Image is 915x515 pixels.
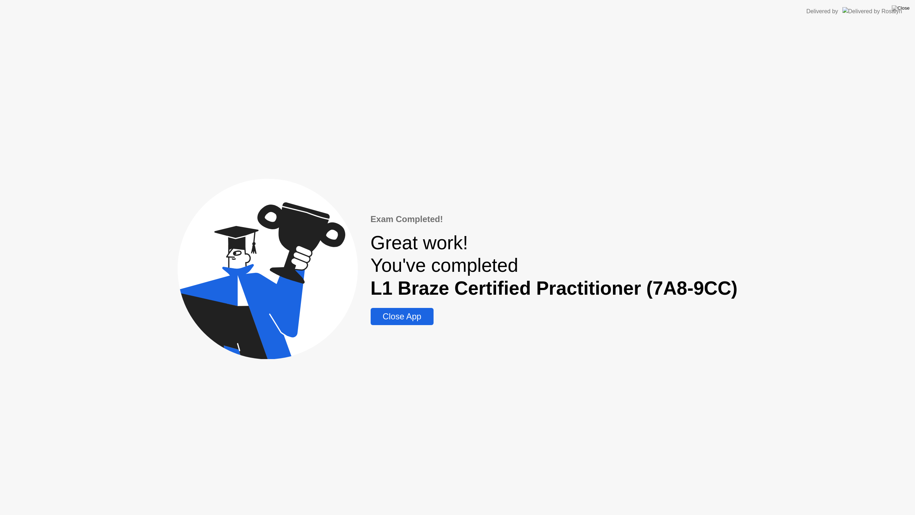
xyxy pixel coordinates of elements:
[842,7,902,15] img: Delivered by Rosalyn
[371,213,738,226] div: Exam Completed!
[371,231,738,299] div: Great work! You've completed
[806,7,838,16] div: Delivered by
[371,278,738,299] b: L1 Braze Certified Practitioner (7A8-9CC)
[892,5,910,11] img: Close
[373,312,431,322] div: Close App
[371,308,434,325] button: Close App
